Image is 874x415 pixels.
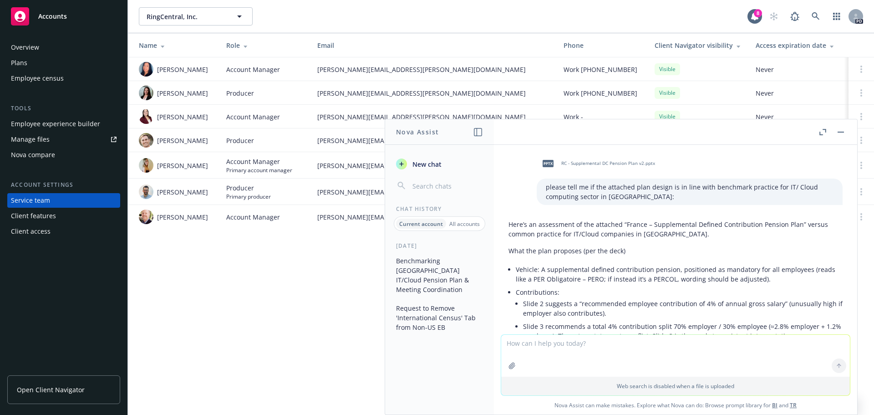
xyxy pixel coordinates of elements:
[516,263,843,286] li: Vehicle: A supplemental defined contribution pension, positioned as mandatory for all employees (...
[564,41,640,50] div: Phone
[756,88,841,98] span: Never
[11,132,50,147] div: Manage files
[139,184,153,199] img: photo
[7,104,120,113] div: Tools
[139,62,153,77] img: photo
[17,385,85,395] span: Open Client Navigator
[399,220,443,228] p: Current account
[828,7,846,26] a: Switch app
[655,63,680,75] div: Visible
[392,253,487,297] button: Benchmarking [GEOGRAPHIC_DATA] IT/Cloud Pension Plan & Meeting Coordination
[139,41,212,50] div: Name
[11,56,27,70] div: Plans
[7,132,120,147] a: Manage files
[396,127,439,137] h1: Nova Assist
[7,148,120,162] a: Nova compare
[385,242,494,250] div: [DATE]
[546,182,833,201] p: please tell me if the attached plan design is in line with benchmark practice for IT/ Cloud compu...
[7,56,120,70] a: Plans
[449,220,480,228] p: All accounts
[756,65,841,74] span: Never
[139,210,153,224] img: photo
[139,158,153,173] img: photo
[157,136,208,145] span: [PERSON_NAME]
[498,396,854,415] span: Nova Assist can make mistakes. Explore what Nova can do: Browse prompt library for and
[317,187,549,197] span: [PERSON_NAME][EMAIL_ADDRESS][PERSON_NAME][DOMAIN_NAME]
[226,166,292,174] span: Primary account manager
[507,382,844,390] p: Web search is disabled when a file is uploaded
[11,148,55,162] div: Nova compare
[561,160,655,166] span: RC - Supplemental DC Pension Plan v2.pptx
[7,180,120,190] div: Account settings
[226,88,254,98] span: Producer
[508,220,843,239] p: Here’s an assessment of the attached “France – Supplemental Defined Contribution Pension Plan” ve...
[11,71,64,86] div: Employee census
[523,320,843,343] li: Slide 3 recommends a total 4% contribution split 70% employer / 30% employee (≈2.8% employer + 1....
[655,41,741,50] div: Client Navigator visibility
[564,88,637,98] span: Work [PHONE_NUMBER]
[226,41,303,50] div: Role
[411,159,442,169] span: New chat
[790,401,797,409] a: TR
[537,152,657,175] div: pptxRC - Supplemental DC Pension Plan v2.pptx
[7,117,120,131] a: Employee experience builder
[226,157,292,166] span: Account Manager
[317,65,549,74] span: [PERSON_NAME][EMAIL_ADDRESS][PERSON_NAME][DOMAIN_NAME]
[7,40,120,55] a: Overview
[226,136,254,145] span: Producer
[655,111,680,122] div: Visible
[157,88,208,98] span: [PERSON_NAME]
[754,9,762,17] div: 8
[385,205,494,213] div: Chat History
[564,65,637,74] span: Work [PHONE_NUMBER]
[317,161,549,170] span: [PERSON_NAME][EMAIL_ADDRESS][PERSON_NAME][DOMAIN_NAME]
[392,156,487,172] button: New chat
[226,183,271,193] span: Producer
[7,224,120,239] a: Client access
[157,161,208,170] span: [PERSON_NAME]
[772,401,777,409] a: BI
[317,136,549,145] span: [PERSON_NAME][EMAIL_ADDRESS][PERSON_NAME][DOMAIN_NAME]
[765,7,783,26] a: Start snowing
[317,112,549,122] span: [PERSON_NAME][EMAIL_ADDRESS][PERSON_NAME][DOMAIN_NAME]
[226,65,280,74] span: Account Manager
[516,286,843,344] li: Contributions:
[38,13,67,20] span: Accounts
[11,40,39,55] div: Overview
[392,301,487,335] button: Request to Remove 'International Census' Tab from Non-US EB
[7,209,120,223] a: Client features
[157,65,208,74] span: [PERSON_NAME]
[523,297,843,320] li: Slide 2 suggests a “recommended employee contribution of 4% of annual gross salary” (unusually hi...
[157,212,208,222] span: [PERSON_NAME]
[226,193,271,200] span: Primary producer
[564,112,583,122] span: Work -
[11,224,51,239] div: Client access
[7,193,120,208] a: Service team
[139,133,153,148] img: photo
[317,88,549,98] span: [PERSON_NAME][EMAIL_ADDRESS][PERSON_NAME][DOMAIN_NAME]
[11,209,56,223] div: Client features
[7,71,120,86] a: Employee census
[655,87,680,98] div: Visible
[11,117,100,131] div: Employee experience builder
[756,112,841,122] span: Never
[139,86,153,100] img: photo
[508,246,843,256] p: What the plan proposes (per the deck)
[807,7,825,26] a: Search
[11,193,50,208] div: Service team
[157,187,208,197] span: [PERSON_NAME]
[157,112,208,122] span: [PERSON_NAME]
[7,4,120,29] a: Accounts
[139,7,253,26] button: RingCentral, Inc.
[543,160,554,167] span: pptx
[226,212,280,222] span: Account Manager
[226,112,280,122] span: Account Manager
[317,41,549,50] div: Email
[147,12,225,21] span: RingCentral, Inc.
[786,7,804,26] a: Report a Bug
[317,212,549,222] span: [PERSON_NAME][EMAIL_ADDRESS][PERSON_NAME][DOMAIN_NAME]
[756,41,841,50] div: Access expiration date
[411,179,483,192] input: Search chats
[139,109,153,124] img: photo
